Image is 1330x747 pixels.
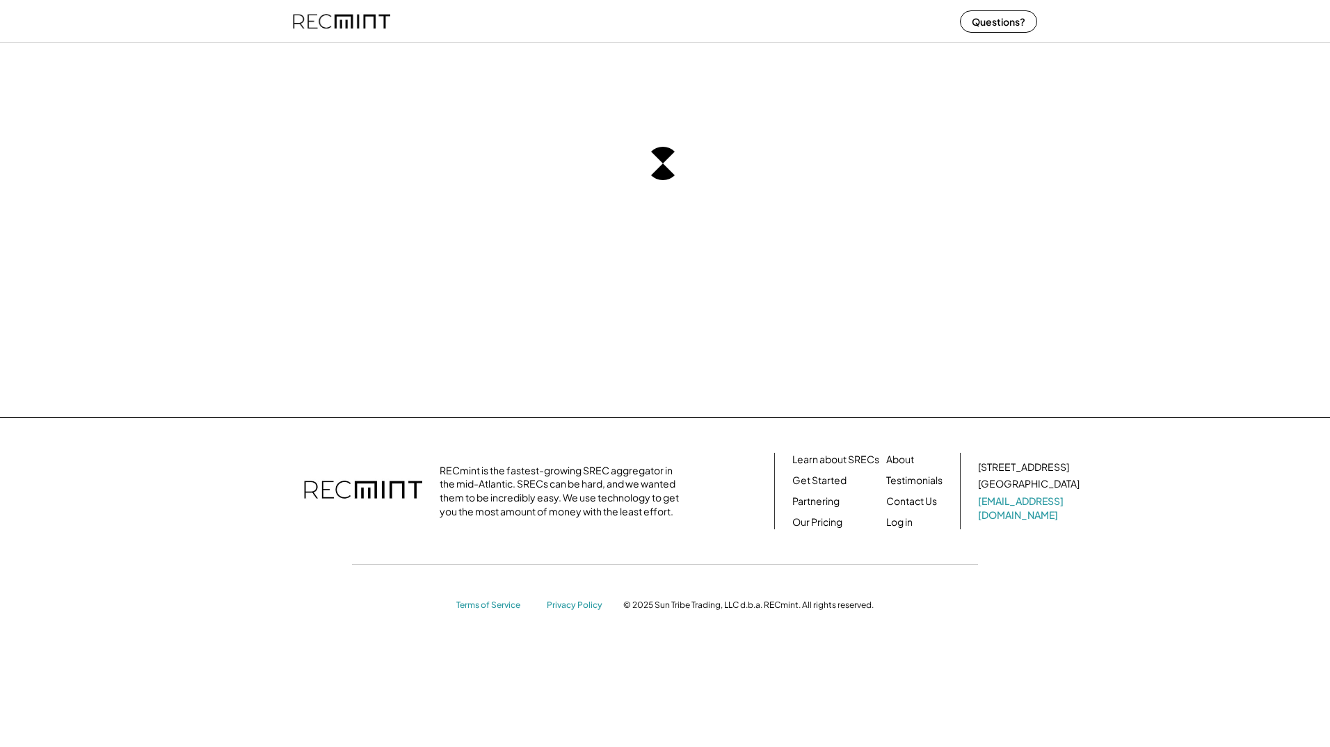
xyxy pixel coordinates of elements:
img: recmint-logotype%403x.png [304,467,422,515]
div: RECmint is the fastest-growing SREC aggregator in the mid-Atlantic. SRECs can be hard, and we wan... [440,464,687,518]
a: Log in [886,515,913,529]
a: Get Started [792,474,847,488]
a: Privacy Policy [547,600,609,611]
a: Contact Us [886,495,937,508]
a: Learn about SRECs [792,453,879,467]
img: recmint-logotype%403x%20%281%29.jpeg [293,3,390,40]
a: [EMAIL_ADDRESS][DOMAIN_NAME] [978,495,1082,522]
a: Our Pricing [792,515,842,529]
a: Partnering [792,495,840,508]
div: [STREET_ADDRESS] [978,460,1069,474]
a: Terms of Service [456,600,533,611]
a: About [886,453,914,467]
a: Testimonials [886,474,943,488]
div: © 2025 Sun Tribe Trading, LLC d.b.a. RECmint. All rights reserved. [623,600,874,611]
button: Questions? [960,10,1037,33]
div: [GEOGRAPHIC_DATA] [978,477,1080,491]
